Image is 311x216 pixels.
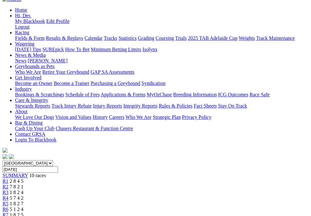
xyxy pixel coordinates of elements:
[218,103,247,108] a: Stay On Track
[15,35,45,41] a: Fields & Form
[15,92,64,97] a: Bookings & Scratchings
[218,92,248,97] a: ICG Outcomes
[15,131,45,137] a: Contact GRSA
[15,114,54,120] a: We Love Our Dogs
[15,52,46,58] a: News & Media
[15,58,26,63] a: News
[15,18,45,24] a: My Blackbook
[3,178,8,184] a: R1
[15,92,308,97] div: Industry
[15,47,41,52] a: [DATE] Tips
[15,86,32,92] a: Industry
[46,35,83,41] a: Results & Replays
[173,92,217,97] a: Breeding Information
[125,114,151,120] a: Who We Are
[15,69,308,75] div: Greyhounds as Pets
[54,81,89,86] a: Become a Trainer
[10,178,24,184] span: 2 8 4 5
[3,154,8,159] img: facebook.svg
[15,103,50,108] a: Stewards Reports
[15,35,308,41] div: Racing
[51,103,92,108] a: Track Injury Rebate
[55,126,133,131] a: Chasers Restaurant & Function Centre
[3,201,8,206] a: R5
[15,41,34,46] a: Wagering
[15,24,29,29] a: Logout
[15,137,56,142] a: Login To Blackbook
[15,13,32,18] a: Hi, Des
[92,114,108,120] a: History
[91,81,140,86] a: Purchasing a Greyhound
[119,35,137,41] a: Statistics
[15,103,308,109] div: Care & Integrity
[15,114,308,120] div: About
[29,173,46,178] span: 10 races
[239,35,255,41] a: Weights
[10,184,24,189] span: 7 8 2 1
[91,47,141,52] a: Minimum Betting Limits
[182,114,211,120] a: Privacy Policy
[141,81,165,86] a: Syndication
[15,30,29,35] a: Racing
[15,81,52,86] a: Become an Owner
[138,35,154,41] a: Grading
[65,92,99,97] a: Schedule of Fees
[3,207,8,212] a: R6
[188,35,237,41] a: 2025 TAB Adelaide Cup
[42,47,64,52] a: SUREpick
[15,126,308,131] div: Bar & Dining
[28,58,67,63] a: [PERSON_NAME]
[155,35,174,41] a: Coursing
[10,201,24,206] span: 1 8 2 7
[109,114,124,120] a: Careers
[256,35,295,41] a: Track Maintenance
[15,64,55,69] a: Greyhounds as Pets
[10,190,24,195] span: 1 8 2 4
[10,195,24,201] span: 5 7 4 2
[15,75,41,80] a: Get Involved
[91,69,134,75] a: GAP SA Assessments
[3,148,8,153] img: logo-grsa-white.png
[65,47,90,52] a: How To Bet
[9,154,14,159] img: twitter.svg
[104,35,117,41] a: Tracks
[3,190,8,195] a: R3
[93,103,122,108] a: Injury Reports
[15,109,28,114] a: About
[15,69,41,75] a: Who We Are
[3,184,8,189] a: R2
[123,103,157,108] a: Integrity Reports
[15,18,308,30] div: Hi, Des
[15,97,48,103] a: Care & Integrity
[142,47,157,52] a: Isolynx
[159,103,192,108] a: Rules & Policies
[147,92,172,97] a: MyOzChase
[15,120,43,125] a: Bar & Dining
[15,47,308,52] div: Wagering
[15,126,54,131] a: Cash Up Your Club
[249,92,269,97] a: Race Safe
[15,13,30,18] span: Hi, Des
[153,114,181,120] a: Strategic Plan
[175,35,187,41] a: Trials
[15,7,27,13] a: Home
[194,103,217,108] a: Fact Sheets
[101,92,145,97] a: Applications & Forms
[3,166,58,173] input: Select date
[10,207,24,212] span: 5 1 2 4
[15,58,308,64] div: News & Media
[46,18,70,24] a: Edit Profile
[3,195,8,201] a: R4
[55,114,91,120] a: Vision and Values
[15,81,308,86] div: Get Involved
[42,69,89,75] a: Retire Your Greyhound
[84,35,103,41] a: Calendar
[3,173,28,178] a: SUMMARY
